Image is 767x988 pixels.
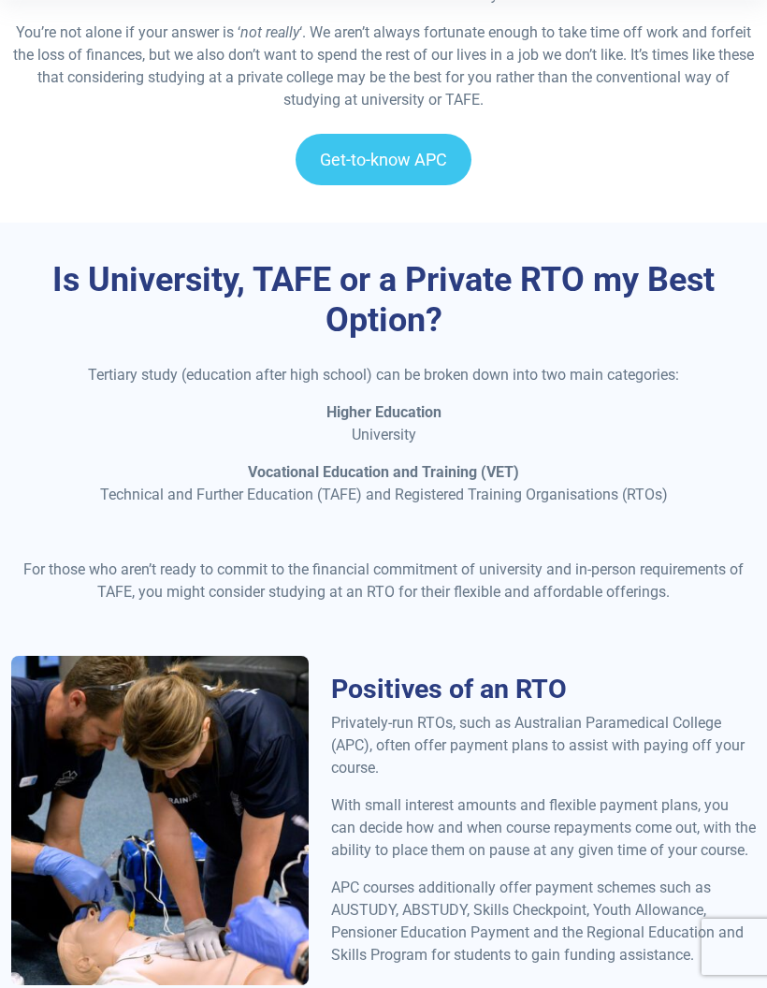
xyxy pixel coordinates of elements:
p: Tertiary study (education after high school) can be broken down into two main categories: [11,364,756,386]
a: Get-to-know APC [296,134,471,185]
span: ‘. We aren’t always fortunate enough to take time off work and forfeit the loss of finances, but ... [13,23,754,109]
p: Technical and Further Education (TAFE) and Registered Training Organisations (RTOs) [11,461,756,506]
strong: Higher Education [326,403,441,421]
p: University [11,401,756,446]
p: APC courses additionally offer payment schemes such as AUSTUDY, ABSTUDY, Skills Checkpoint, Youth... [331,877,756,966]
p: Privately-run RTOs, such as Australian Paramedical College (APC), often offer payment plans to as... [331,712,756,779]
strong: Vocational Education and Training (VET) [248,463,519,481]
span: not really [240,23,299,41]
p: For those who aren’t ready to commit to the financial commitment of university and in-person requ... [11,559,756,603]
h3: Is University, TAFE or a Private RTO my Best Option? [11,260,756,341]
p: With small interest amounts and flexible payment plans, you can decide how and when course repaym... [331,794,756,862]
h2: Positives of an RTO [331,673,756,705]
span: You’re not alone if your answer is ‘ [16,23,240,41]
